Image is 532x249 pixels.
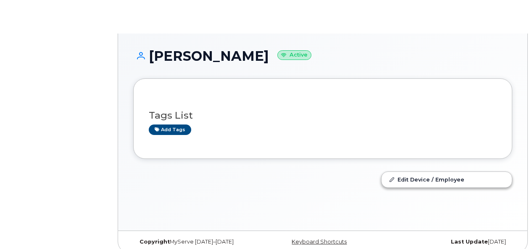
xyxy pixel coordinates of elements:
[149,110,497,121] h3: Tags List
[149,124,191,135] a: Add tags
[140,239,170,245] strong: Copyright
[382,172,512,187] a: Edit Device / Employee
[277,50,311,60] small: Active
[133,239,260,245] div: MyServe [DATE]–[DATE]
[292,239,347,245] a: Keyboard Shortcuts
[451,239,488,245] strong: Last Update
[386,239,512,245] div: [DATE]
[133,49,512,63] h1: [PERSON_NAME]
